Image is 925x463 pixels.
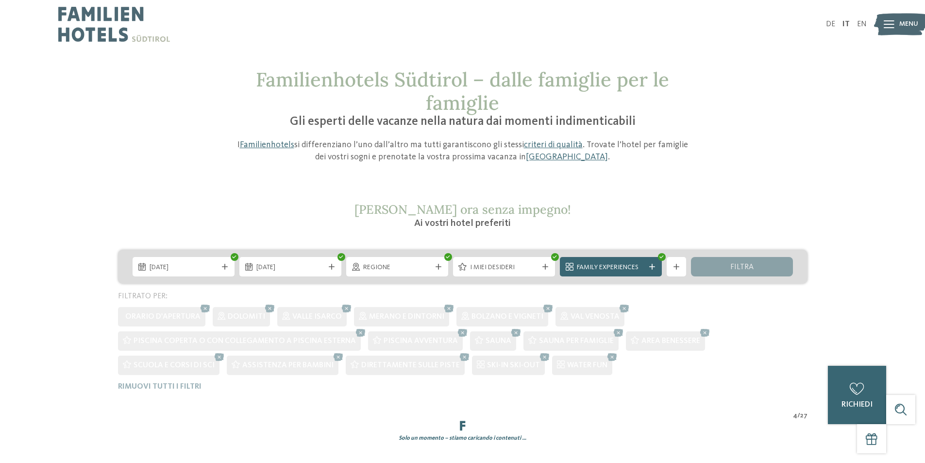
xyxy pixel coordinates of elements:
a: EN [857,20,867,28]
span: Menu [899,19,918,29]
a: [GEOGRAPHIC_DATA] [526,153,608,161]
span: 4 [793,411,797,421]
a: Familienhotels [240,140,294,149]
span: [PERSON_NAME] ora senza impegno! [354,202,571,217]
span: Family Experiences [577,263,645,273]
span: / [797,411,800,421]
span: [DATE] [256,263,324,273]
span: 27 [800,411,807,421]
a: IT [842,20,850,28]
p: I si differenziano l’uno dall’altro ma tutti garantiscono gli stessi . Trovate l’hotel per famigl... [232,139,693,163]
a: criteri di qualità [524,140,583,149]
div: Solo un momento – stiamo caricando i contenuti … [111,434,815,443]
span: richiedi [841,401,873,409]
span: Familienhotels Südtirol – dalle famiglie per le famiglie [256,67,669,115]
a: richiedi [828,366,886,424]
span: [DATE] [150,263,218,273]
span: I miei desideri [470,263,538,273]
a: DE [826,20,835,28]
span: Ai vostri hotel preferiti [414,219,511,228]
span: Gli esperti delle vacanze nella natura dai momenti indimenticabili [290,116,636,128]
span: Regione [363,263,431,273]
